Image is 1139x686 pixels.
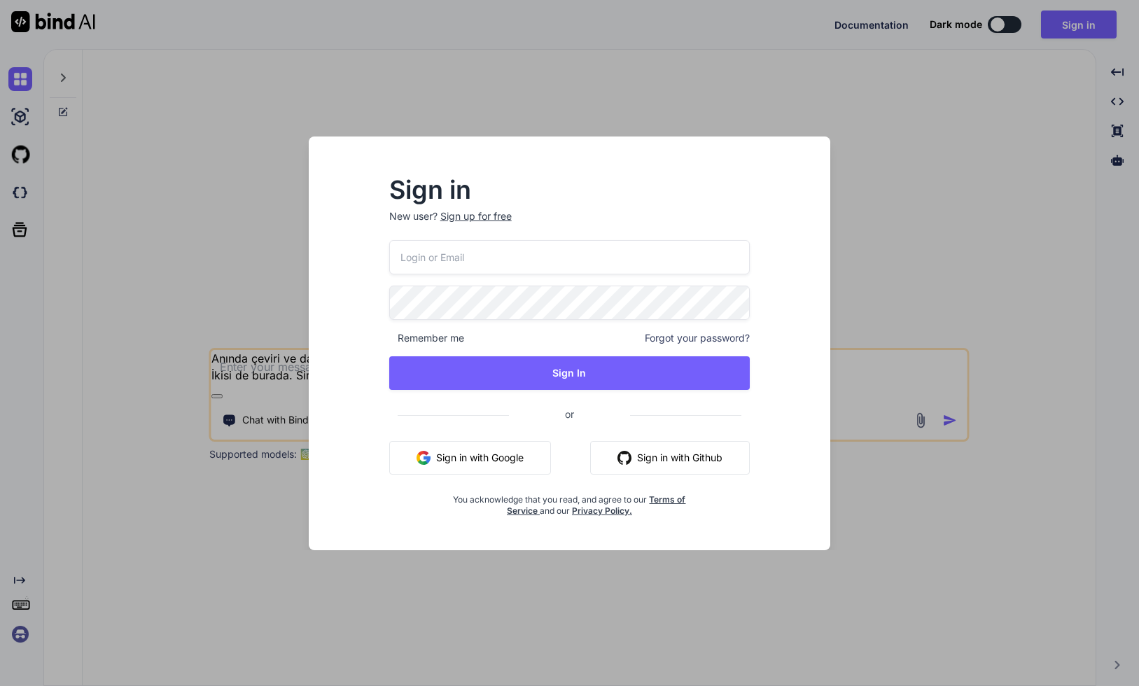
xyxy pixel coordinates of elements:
p: New user? [389,209,750,240]
span: or [509,397,630,431]
div: You acknowledge that you read, and agree to our and our [449,486,690,517]
h2: Sign in [389,178,750,201]
input: Login or Email [389,240,750,274]
span: Forgot your password? [645,331,750,345]
span: Remember me [389,331,464,345]
button: Sign in with Github [590,441,750,475]
button: Sign In [389,356,750,390]
a: Privacy Policy. [572,505,632,516]
button: Sign in with Google [389,441,551,475]
img: github [617,451,631,465]
a: Terms of Service [507,494,686,516]
div: Sign up for free [440,209,512,223]
img: google [417,451,431,465]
